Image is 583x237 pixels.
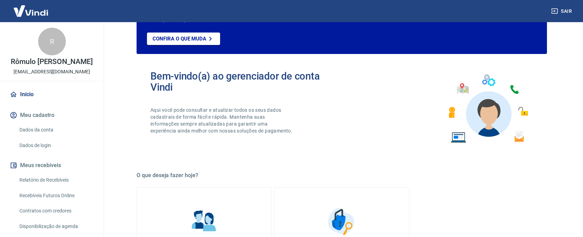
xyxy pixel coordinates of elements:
[17,173,95,187] a: Relatório de Recebíveis
[17,204,95,218] a: Contratos com credores
[38,28,66,55] div: R
[11,58,93,65] p: Rômulo [PERSON_NAME]
[442,71,533,147] img: Imagem de um avatar masculino com diversos icones exemplificando as funcionalidades do gerenciado...
[17,138,95,153] a: Dados de login
[150,107,294,134] p: Aqui você pode consultar e atualizar todos os seus dados cadastrais de forma fácil e rápida. Mant...
[150,71,342,93] h2: Bem-vindo(a) ao gerenciador de conta Vindi
[550,5,575,18] button: Sair
[8,87,95,102] a: Início
[17,123,95,137] a: Dados da conta
[8,158,95,173] button: Meus recebíveis
[153,36,206,42] p: Confira o que muda
[8,0,53,21] img: Vindi
[137,172,547,179] h5: O que deseja fazer hoje?
[147,33,220,45] a: Confira o que muda
[17,219,95,234] a: Disponibilização de agenda
[8,108,95,123] button: Meu cadastro
[14,68,90,75] p: [EMAIL_ADDRESS][DOMAIN_NAME]
[17,189,95,203] a: Recebíveis Futuros Online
